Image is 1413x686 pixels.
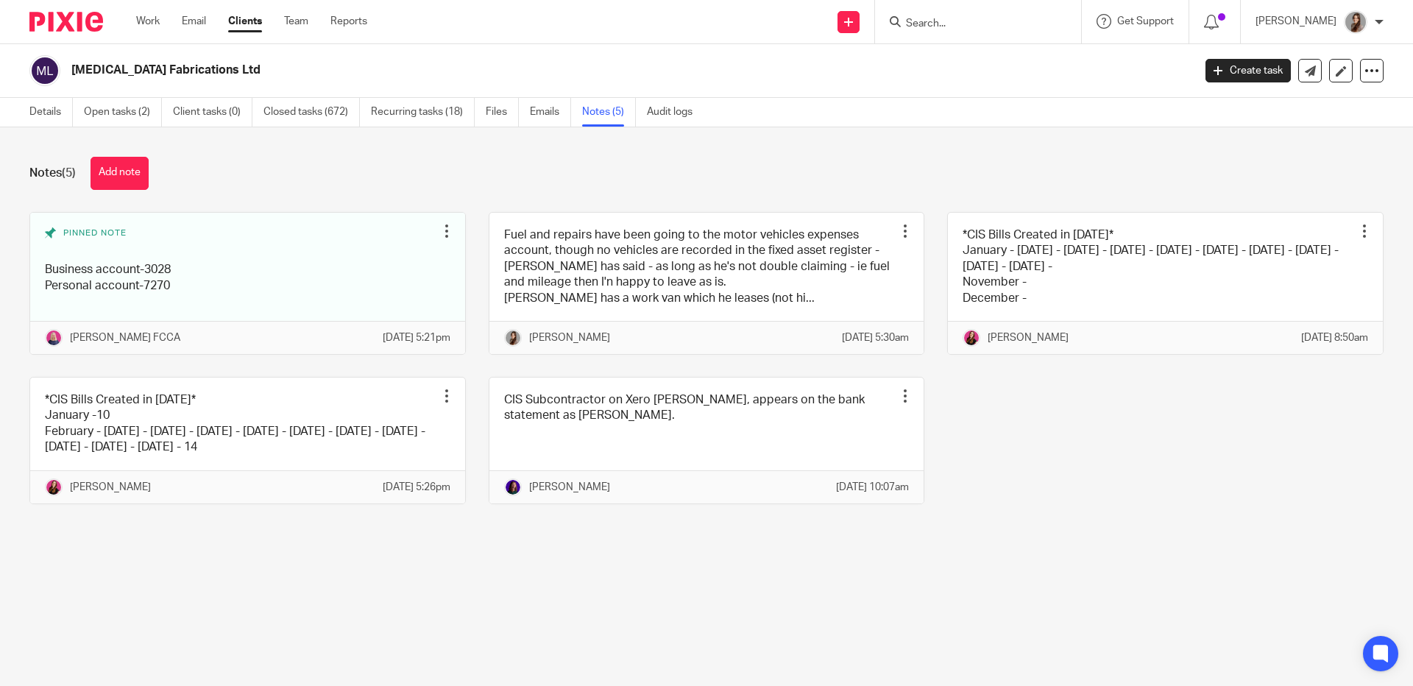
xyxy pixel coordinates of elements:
a: Email [182,14,206,29]
p: [PERSON_NAME] [70,480,151,495]
p: [PERSON_NAME] [529,330,610,345]
img: Pixie [29,12,103,32]
a: Reports [330,14,367,29]
img: Cheryl%20Sharp%20FCCA.png [45,329,63,347]
img: 21.png [963,329,980,347]
h1: Notes [29,166,76,181]
img: svg%3E [29,55,60,86]
h2: [MEDICAL_DATA] Fabrications Ltd [71,63,961,78]
a: Audit logs [647,98,704,127]
p: [PERSON_NAME] [529,480,610,495]
a: Clients [228,14,262,29]
a: Emails [530,98,571,127]
img: 21.png [45,478,63,496]
p: [PERSON_NAME] [988,330,1069,345]
a: Open tasks (2) [84,98,162,127]
a: Work [136,14,160,29]
a: Files [486,98,519,127]
a: Client tasks (0) [173,98,252,127]
a: Details [29,98,73,127]
a: Closed tasks (672) [263,98,360,127]
img: 22.png [1344,10,1367,34]
span: Get Support [1117,16,1174,26]
p: [DATE] 5:21pm [383,330,450,345]
a: Team [284,14,308,29]
button: Add note [91,157,149,190]
img: 22.png [504,329,522,347]
a: Notes (5) [582,98,636,127]
div: Pinned note [45,227,436,252]
p: [DATE] 5:26pm [383,480,450,495]
img: Becca%20Headshot.png [504,478,522,496]
span: (5) [62,167,76,179]
p: [PERSON_NAME] [1256,14,1336,29]
input: Search [904,18,1037,31]
a: Create task [1205,59,1291,82]
p: [DATE] 5:30am [842,330,909,345]
p: [DATE] 10:07am [836,480,909,495]
a: Recurring tasks (18) [371,98,475,127]
p: [PERSON_NAME] FCCA [70,330,180,345]
p: [DATE] 8:50am [1301,330,1368,345]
